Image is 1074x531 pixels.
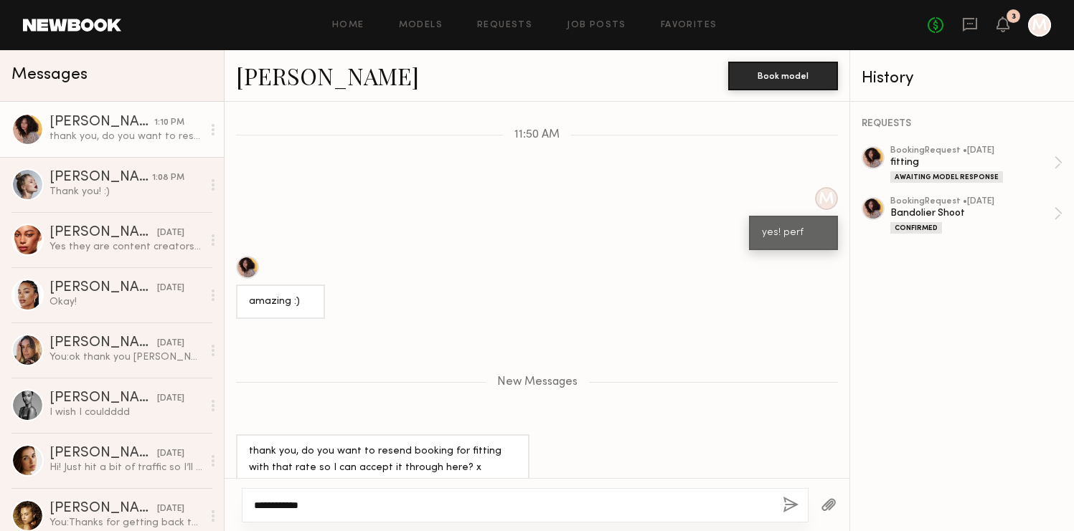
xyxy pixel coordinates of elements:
[50,185,202,198] div: Thank you! :)
[236,60,419,91] a: [PERSON_NAME]
[50,336,157,350] div: [PERSON_NAME]
[862,119,1063,129] div: REQUESTS
[249,444,517,477] div: thank you, do you want to resend booking for fitting with that rate so I can accept it through he...
[332,21,364,30] a: Home
[50,171,152,185] div: [PERSON_NAME]
[1028,14,1051,37] a: M
[567,21,626,30] a: Job Posts
[50,295,202,309] div: Okay!
[152,171,184,185] div: 1:08 PM
[514,129,560,141] span: 11:50 AM
[890,171,1003,183] div: Awaiting Model Response
[50,281,157,295] div: [PERSON_NAME]
[399,21,443,30] a: Models
[50,350,202,364] div: You: ok thank you [PERSON_NAME]! we will circle back with you
[890,156,1054,169] div: fitting
[477,21,532,30] a: Requests
[890,206,1054,220] div: Bandolier Shoot
[50,391,157,406] div: [PERSON_NAME]
[890,146,1054,156] div: booking Request • [DATE]
[1012,13,1016,21] div: 3
[157,392,184,406] div: [DATE]
[497,376,578,388] span: New Messages
[50,115,154,130] div: [PERSON_NAME]
[50,240,202,254] div: Yes they are content creators too
[890,197,1054,206] div: booking Request • [DATE]
[728,62,838,90] button: Book model
[50,502,157,516] div: [PERSON_NAME]
[728,69,838,81] a: Book model
[50,406,202,419] div: I wish I couldddd
[862,70,1063,87] div: History
[154,116,184,130] div: 1:10 PM
[50,461,202,474] div: Hi! Just hit a bit of traffic so I’ll be there ~10 after!
[11,67,88,83] span: Messages
[50,446,157,461] div: [PERSON_NAME]
[157,447,184,461] div: [DATE]
[762,225,825,241] div: yes! perf
[50,516,202,530] div: You: Thanks for getting back to [GEOGRAPHIC_DATA] :) No worries at all! But we will certainly kee...
[157,502,184,516] div: [DATE]
[50,226,157,240] div: [PERSON_NAME]
[661,21,717,30] a: Favorites
[157,226,184,240] div: [DATE]
[890,222,942,234] div: Confirmed
[50,130,202,143] div: thank you, do you want to resend booking for fitting with that rate so I can accept it through he...
[249,294,312,310] div: amazing :)
[157,282,184,295] div: [DATE]
[157,337,184,350] div: [DATE]
[890,197,1063,234] a: bookingRequest •[DATE]Bandolier ShootConfirmed
[890,146,1063,183] a: bookingRequest •[DATE]fittingAwaiting Model Response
